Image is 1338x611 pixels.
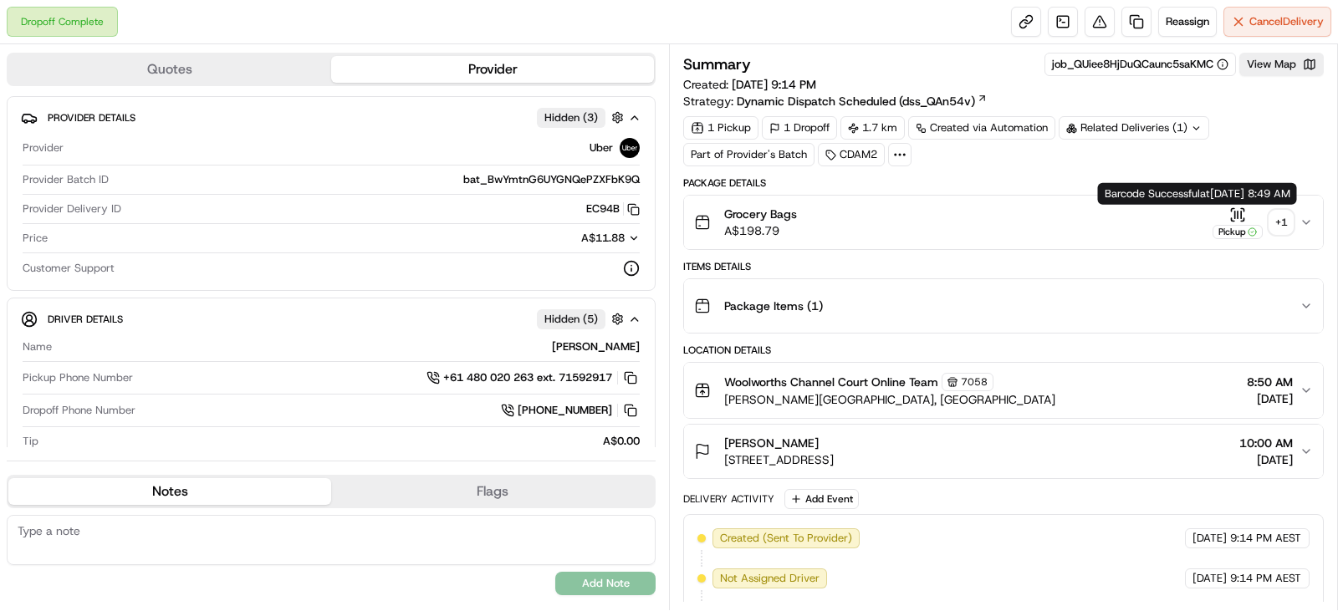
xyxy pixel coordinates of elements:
[724,374,938,390] span: Woolworths Channel Court Online Team
[961,375,988,389] span: 7058
[331,56,654,83] button: Provider
[1192,571,1227,586] span: [DATE]
[840,116,905,140] div: 1.7 km
[724,451,834,468] span: [STREET_ADDRESS]
[720,531,852,546] span: Created (Sent To Provider)
[1213,225,1263,239] div: Pickup
[1213,206,1293,239] button: Pickup+1
[1230,571,1301,586] span: 9:14 PM AEST
[443,370,612,385] span: +61 480 020 263 ext. 71592917
[544,110,598,125] span: Hidden ( 3 )
[8,56,331,83] button: Quotes
[23,339,52,354] span: Name
[1269,211,1293,234] div: + 1
[1166,14,1209,29] span: Reassign
[683,116,758,140] div: 1 Pickup
[683,492,774,506] div: Delivery Activity
[683,76,816,93] span: Created:
[48,313,123,326] span: Driver Details
[1239,435,1293,451] span: 10:00 AM
[23,261,115,276] span: Customer Support
[586,201,640,216] button: EC94B
[1059,116,1209,140] div: Related Deliveries (1)
[1052,57,1228,72] button: job_QUiee8HjDuQCaunc5saKMC
[683,260,1324,273] div: Items Details
[544,312,598,327] span: Hidden ( 5 )
[45,434,640,449] div: A$0.00
[537,107,628,128] button: Hidden (3)
[684,363,1323,418] button: Woolworths Channel Court Online Team7058[PERSON_NAME][GEOGRAPHIC_DATA], [GEOGRAPHIC_DATA]8:50 AM[...
[724,298,823,314] span: Package Items ( 1 )
[59,339,640,354] div: [PERSON_NAME]
[724,206,797,222] span: Grocery Bags
[762,116,837,140] div: 1 Dropoff
[1247,374,1293,390] span: 8:50 AM
[23,370,133,385] span: Pickup Phone Number
[23,201,121,216] span: Provider Delivery ID
[737,93,975,109] span: Dynamic Dispatch Scheduled (dss_QAn54v)
[23,140,64,155] span: Provider
[724,391,1055,408] span: [PERSON_NAME][GEOGRAPHIC_DATA], [GEOGRAPHIC_DATA]
[8,478,331,505] button: Notes
[724,222,797,239] span: A$198.79
[1098,183,1297,205] div: Barcode Successful
[784,489,859,509] button: Add Event
[23,172,109,187] span: Provider Batch ID
[684,279,1323,333] button: Package Items (1)
[590,140,613,155] span: Uber
[818,143,885,166] div: CDAM2
[426,369,640,387] a: +61 480 020 263 ext. 71592917
[684,196,1323,249] button: Grocery BagsA$198.79Pickup+1
[1247,390,1293,407] span: [DATE]
[1239,53,1324,76] button: View Map
[683,93,988,109] div: Strategy:
[463,172,640,187] span: bat_BwYmtnG6UYGNQePZXFbK9Q
[620,138,640,158] img: uber-new-logo.jpeg
[331,478,654,505] button: Flags
[908,116,1055,140] a: Created via Automation
[1239,451,1293,468] span: [DATE]
[737,93,988,109] a: Dynamic Dispatch Scheduled (dss_QAn54v)
[1200,186,1290,201] span: at [DATE] 8:49 AM
[581,231,625,245] span: A$11.88
[21,305,641,333] button: Driver DetailsHidden (5)
[23,403,135,418] span: Dropoff Phone Number
[684,425,1323,478] button: [PERSON_NAME][STREET_ADDRESS]10:00 AM[DATE]
[23,434,38,449] span: Tip
[48,111,135,125] span: Provider Details
[1158,7,1217,37] button: Reassign
[23,231,48,246] span: Price
[1192,531,1227,546] span: [DATE]
[501,401,640,420] a: [PHONE_NUMBER]
[683,344,1324,357] div: Location Details
[1223,7,1331,37] button: CancelDelivery
[518,403,612,418] span: [PHONE_NUMBER]
[1213,206,1263,239] button: Pickup
[732,77,816,92] span: [DATE] 9:14 PM
[1230,531,1301,546] span: 9:14 PM AEST
[683,57,751,72] h3: Summary
[1249,14,1324,29] span: Cancel Delivery
[21,104,641,131] button: Provider DetailsHidden (3)
[724,435,819,451] span: [PERSON_NAME]
[493,231,640,246] button: A$11.88
[720,571,820,586] span: Not Assigned Driver
[537,308,628,329] button: Hidden (5)
[683,176,1324,190] div: Package Details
